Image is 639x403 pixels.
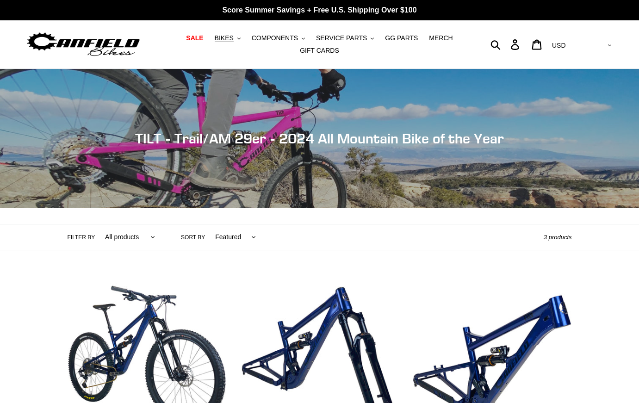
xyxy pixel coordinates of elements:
a: SALE [181,32,208,44]
span: TILT - Trail/AM 29er - 2024 All Mountain Bike of the Year [135,130,504,147]
a: GG PARTS [380,32,422,44]
span: GG PARTS [385,34,418,42]
span: BIKES [215,34,234,42]
label: Sort by [181,233,205,242]
button: COMPONENTS [247,32,310,44]
label: Filter by [68,233,95,242]
button: SERVICE PARTS [311,32,378,44]
span: SERVICE PARTS [316,34,367,42]
span: SALE [186,34,203,42]
a: MERCH [424,32,457,44]
span: MERCH [429,34,453,42]
span: 3 products [544,234,572,241]
img: Canfield Bikes [25,30,141,59]
button: BIKES [210,32,245,44]
span: GIFT CARDS [300,47,339,55]
a: GIFT CARDS [295,44,344,57]
span: COMPONENTS [252,34,298,42]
